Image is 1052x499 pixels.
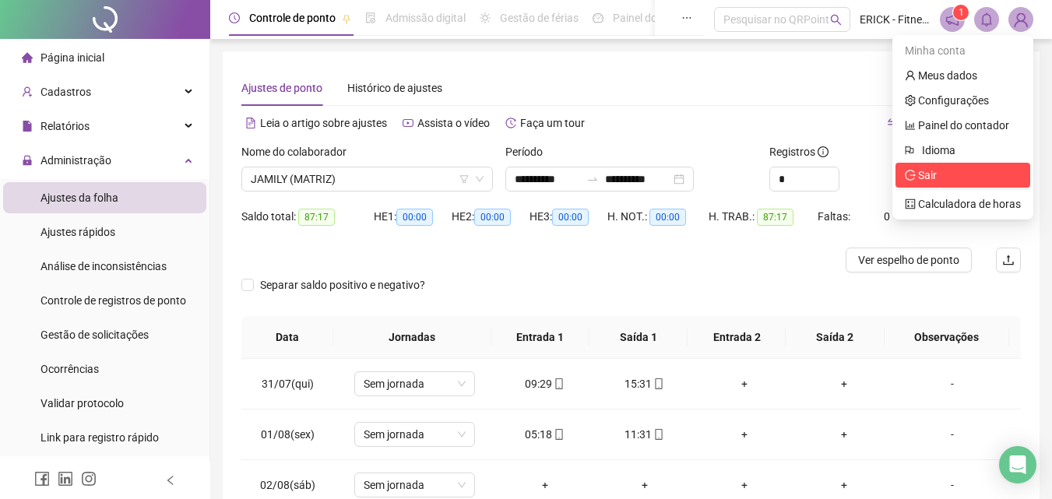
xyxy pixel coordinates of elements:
[589,316,688,359] th: Saída 1
[807,375,881,392] div: +
[707,476,782,494] div: +
[374,208,452,226] div: HE 1:
[480,12,491,23] span: sun
[905,142,916,159] span: flag
[262,378,314,390] span: 31/07(qui)
[707,426,782,443] div: +
[474,209,511,226] span: 00:00
[786,316,884,359] th: Saída 2
[40,154,111,167] span: Administração
[1009,8,1033,31] img: 5500
[906,476,998,494] div: -
[261,428,315,441] span: 01/08(sex)
[364,423,466,446] span: Sem jornada
[165,475,176,486] span: left
[364,372,466,395] span: Sem jornada
[520,117,585,129] span: Faça um tour
[905,170,916,181] span: logout
[40,397,124,409] span: Validar protocolo
[1002,254,1015,266] span: upload
[40,192,118,204] span: Ajustes da folha
[860,11,931,28] span: ERICK - Fitness Exclusive
[34,471,50,487] span: facebook
[81,471,97,487] span: instagram
[40,51,104,64] span: Página inicial
[818,210,853,223] span: Faltas:
[858,251,959,269] span: Ver espelho de ponto
[40,86,91,98] span: Cadastros
[897,329,997,346] span: Observações
[552,429,565,440] span: mobile
[249,12,336,24] span: Controle de ponto
[505,143,553,160] label: Período
[508,426,582,443] div: 05:18
[241,316,333,359] th: Data
[40,226,115,238] span: Ajustes rápidos
[887,118,898,128] span: swap
[652,378,664,389] span: mobile
[905,69,977,82] a: user Meus dados
[333,316,491,359] th: Jornadas
[895,38,1030,63] div: Minha conta
[906,426,998,443] div: -
[241,82,322,94] span: Ajustes de ponto
[260,479,315,491] span: 02/08(sáb)
[807,426,881,443] div: +
[347,82,442,94] span: Histórico de ajustes
[607,476,682,494] div: +
[241,208,374,226] div: Saldo total:
[945,12,959,26] span: notification
[403,118,413,128] span: youtube
[552,209,589,226] span: 00:00
[980,12,994,26] span: bell
[552,378,565,389] span: mobile
[364,473,466,497] span: Sem jornada
[229,12,240,23] span: clock-circle
[491,316,589,359] th: Entrada 1
[40,260,167,272] span: Análise de inconsistências
[652,429,664,440] span: mobile
[459,174,469,184] span: filter
[884,210,890,223] span: 0
[707,375,782,392] div: +
[508,375,582,392] div: 09:29
[905,119,1009,132] a: bar-chart Painel do contador
[500,12,579,24] span: Gestão de férias
[953,5,969,20] sup: 1
[298,209,335,226] span: 87:17
[40,431,159,444] span: Link para registro rápido
[245,118,256,128] span: file-text
[58,471,73,487] span: linkedin
[918,169,937,181] span: Sair
[649,209,686,226] span: 00:00
[846,248,972,272] button: Ver espelho de ponto
[22,86,33,97] span: user-add
[905,94,989,107] a: setting Configurações
[586,173,599,185] span: swap-right
[22,121,33,132] span: file
[475,174,484,184] span: down
[251,167,484,191] span: JAMILY (MATRIZ)
[396,209,433,226] span: 00:00
[22,155,33,166] span: lock
[757,209,793,226] span: 87:17
[22,52,33,63] span: home
[342,14,351,23] span: pushpin
[818,146,829,157] span: info-circle
[681,12,692,23] span: ellipsis
[40,329,149,341] span: Gestão de solicitações
[40,120,90,132] span: Relatórios
[807,476,881,494] div: +
[508,476,582,494] div: +
[593,12,603,23] span: dashboard
[769,143,829,160] span: Registros
[241,143,357,160] label: Nome do colaborador
[959,7,964,18] span: 1
[885,316,1009,359] th: Observações
[607,375,682,392] div: 15:31
[586,173,599,185] span: to
[613,12,674,24] span: Painel do DP
[40,363,99,375] span: Ocorrências
[688,316,786,359] th: Entrada 2
[365,12,376,23] span: file-done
